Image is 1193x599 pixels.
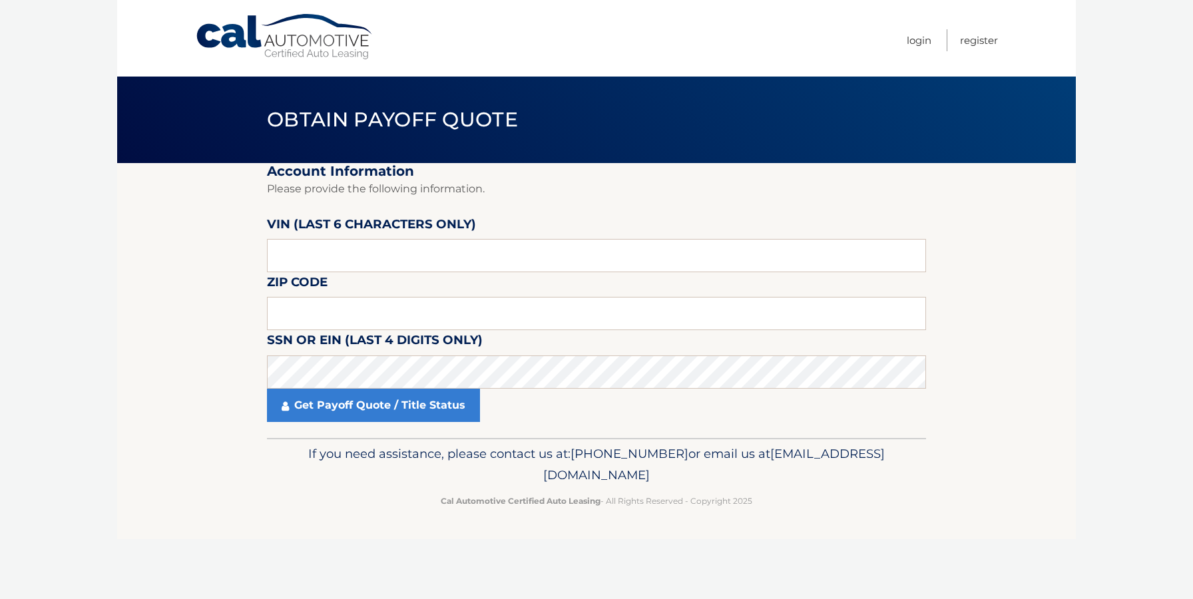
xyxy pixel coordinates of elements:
[267,107,518,132] span: Obtain Payoff Quote
[276,443,917,486] p: If you need assistance, please contact us at: or email us at
[195,13,375,61] a: Cal Automotive
[267,163,926,180] h2: Account Information
[960,29,998,51] a: Register
[267,214,476,239] label: VIN (last 6 characters only)
[276,494,917,508] p: - All Rights Reserved - Copyright 2025
[571,446,688,461] span: [PHONE_NUMBER]
[267,272,328,297] label: Zip Code
[907,29,931,51] a: Login
[441,496,600,506] strong: Cal Automotive Certified Auto Leasing
[267,180,926,198] p: Please provide the following information.
[267,330,483,355] label: SSN or EIN (last 4 digits only)
[267,389,480,422] a: Get Payoff Quote / Title Status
